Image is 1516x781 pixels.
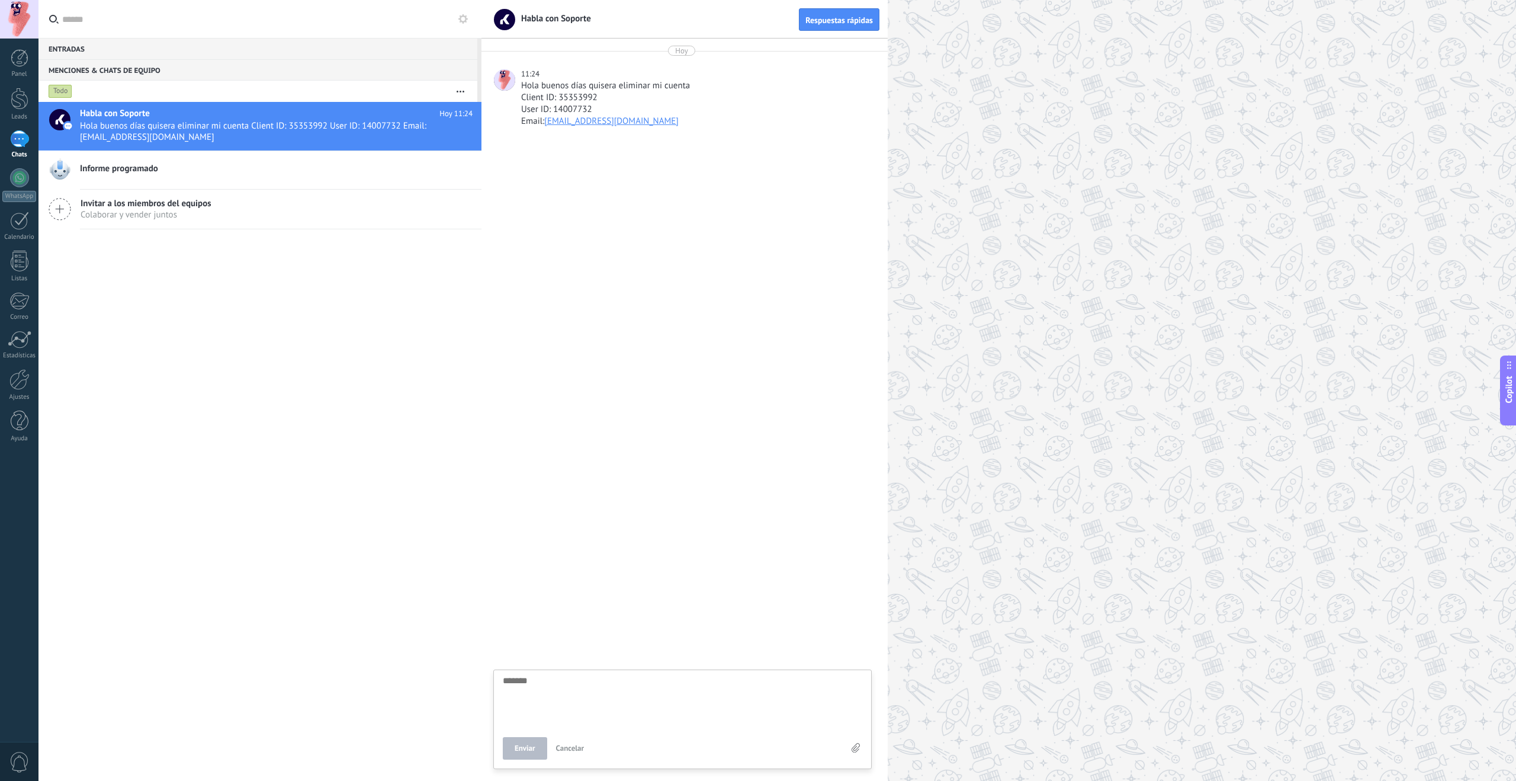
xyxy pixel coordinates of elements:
div: Hoy [675,46,688,56]
div: Correo [2,313,37,321]
div: Leads [2,113,37,121]
div: Menciones & Chats de equipo [38,59,477,81]
div: Email: [521,116,869,127]
div: Entradas [38,38,477,59]
button: Enviar [503,737,547,760]
div: Ajustes [2,393,37,401]
span: Hola buenos días quisera eliminar mi cuenta Client ID: 35353992 User ID: 14007732 Email: [EMAIL_A... [80,120,450,143]
span: Cancelar [556,743,584,753]
span: Copilot [1503,376,1515,404]
div: Estadísticas [2,352,37,360]
div: 11:24 [521,68,541,80]
div: Panel [2,71,37,78]
span: Hoy 11:24 [439,108,473,120]
div: Calendario [2,233,37,241]
div: Hola buenos días quisera eliminar mi cuenta [521,80,869,92]
span: Respuestas rápidas [805,16,873,24]
div: WhatsApp [2,191,36,202]
div: Todo [49,84,72,98]
div: Client ID: 35353992 [521,92,869,104]
button: Respuestas rápidas [799,8,879,31]
span: Habla con Soporte [514,13,591,24]
div: Listas [2,275,37,283]
button: Cancelar [551,737,589,760]
span: Informe programado [80,163,158,175]
a: [EMAIL_ADDRESS][DOMAIN_NAME] [544,116,679,127]
span: Invitar a los miembros del equipos [81,198,211,209]
div: User ID: 14007732 [521,104,869,116]
a: Informe programado [38,151,481,189]
span: Enviar [515,744,535,753]
div: Chats [2,151,37,159]
span: Colegio Loyola [494,69,515,91]
a: Habla con Soporte Hoy 11:24 Hola buenos días quisera eliminar mi cuenta Client ID: 35353992 User ... [38,102,481,151]
span: Habla con Soporte [80,108,150,120]
div: Ayuda [2,435,37,443]
span: Colaborar y vender juntos [81,209,211,220]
